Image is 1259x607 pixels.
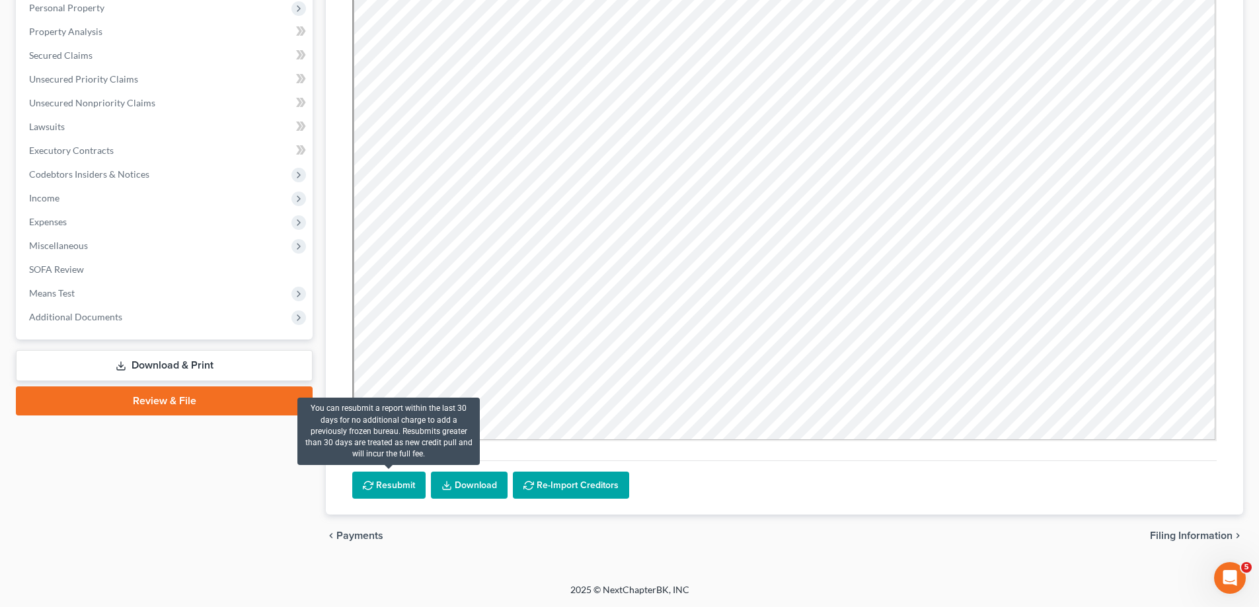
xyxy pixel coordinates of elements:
a: Download & Print [16,350,313,381]
button: Re-Import Creditors [513,472,629,499]
a: Unsecured Nonpriority Claims [19,91,313,115]
iframe: Intercom live chat [1214,562,1246,594]
a: Secured Claims [19,44,313,67]
span: SOFA Review [29,264,84,275]
span: Unsecured Nonpriority Claims [29,97,155,108]
button: Resubmit [352,472,426,499]
button: chevron_left Payments [326,530,383,541]
span: Miscellaneous [29,240,88,251]
a: SOFA Review [19,258,313,281]
span: Expenses [29,216,67,227]
span: Lawsuits [29,121,65,132]
span: 5 [1241,562,1252,573]
span: Additional Documents [29,311,122,322]
a: Unsecured Priority Claims [19,67,313,91]
i: chevron_right [1233,530,1243,541]
span: Filing Information [1150,530,1233,541]
div: 2025 © NextChapterBK, INC [253,583,1007,607]
button: Filing Information chevron_right [1150,530,1243,541]
a: Lawsuits [19,115,313,139]
a: Property Analysis [19,20,313,44]
div: You can resubmit a report within the last 30 days for no additional charge to add a previously fr... [297,398,480,465]
span: Secured Claims [29,50,93,61]
span: Income [29,192,59,203]
a: Review & File [16,386,313,415]
span: Means Test [29,287,75,299]
span: Personal Property [29,2,104,13]
i: chevron_left [326,530,336,541]
span: Executory Contracts [29,145,114,156]
span: Property Analysis [29,26,102,37]
span: Payments [336,530,383,541]
a: Download [431,472,508,499]
span: Codebtors Insiders & Notices [29,168,149,180]
span: Unsecured Priority Claims [29,73,138,85]
a: Executory Contracts [19,139,313,162]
